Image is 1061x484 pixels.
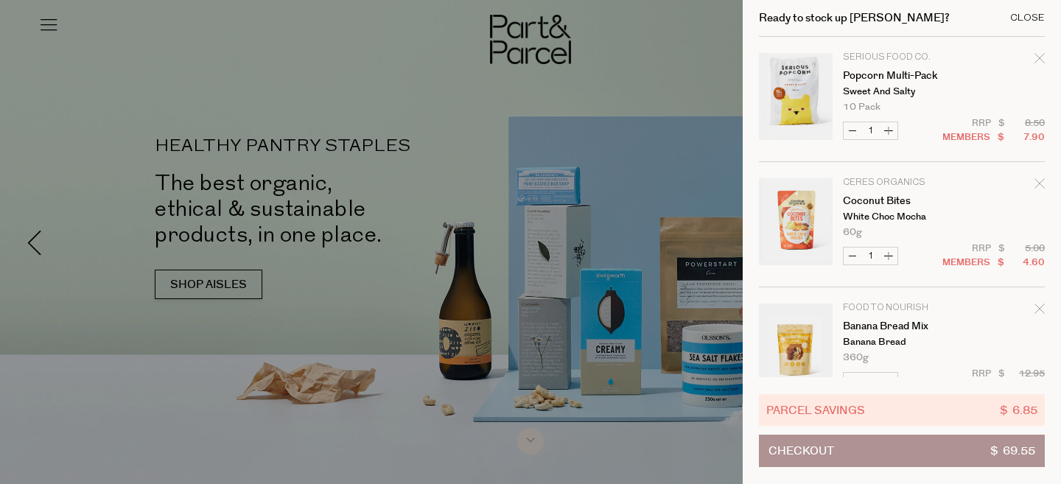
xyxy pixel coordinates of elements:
button: Checkout$ 69.55 [759,435,1045,467]
input: QTY Popcorn Multi-Pack [861,122,880,139]
span: Checkout [768,435,834,466]
a: Coconut Bites [843,196,957,206]
span: Parcel Savings [766,401,865,418]
span: $ 6.85 [1000,401,1037,418]
p: Ceres Organics [843,178,957,187]
div: Remove Banana Bread Mix [1034,301,1045,321]
div: Remove Popcorn Multi-Pack [1034,51,1045,71]
h2: Ready to stock up [PERSON_NAME]? [759,13,950,24]
div: Close [1010,13,1045,23]
input: QTY Coconut Bites [861,248,880,264]
a: Popcorn Multi-Pack [843,71,957,81]
a: Banana Bread Mix [843,321,957,332]
p: Banana Bread [843,337,957,347]
span: $ 69.55 [990,435,1035,466]
p: Serious Food Co. [843,53,957,62]
span: 360g [843,353,869,362]
span: 60g [843,228,862,237]
p: Sweet and Salty [843,87,957,97]
span: 10 Pack [843,102,880,112]
p: Food to Nourish [843,304,957,312]
div: Remove Coconut Bites [1034,176,1045,196]
p: White Choc Mocha [843,212,957,222]
input: QTY Banana Bread Mix [861,373,880,390]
